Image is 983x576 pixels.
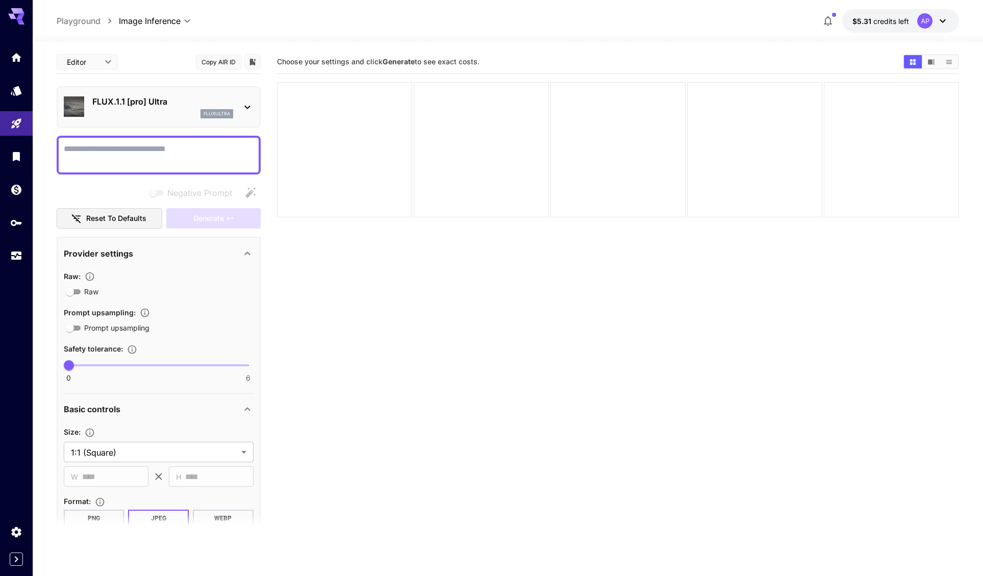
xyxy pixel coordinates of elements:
[277,57,480,66] span: Choose your settings and click to see exact costs.
[119,15,181,27] span: Image Inference
[10,249,22,262] div: Usage
[67,57,98,67] span: Editor
[57,208,163,229] button: Reset to defaults
[873,17,909,26] span: credits left
[84,322,149,333] span: Prompt upsampling
[92,95,233,108] p: FLUX.1.1 [pro] Ultra
[10,553,23,566] button: Expand sidebar
[10,84,22,97] div: Models
[917,13,932,29] div: AP
[64,272,81,281] span: Raw :
[176,471,181,483] span: H
[147,186,240,199] span: Negative prompts are not compatible with the selected model.
[204,110,230,117] p: fluxultra
[246,373,250,383] span: 6
[852,16,909,27] div: $5.31202
[167,187,232,199] span: Negative Prompt
[91,497,109,507] button: Choose the file format for the output image.
[10,150,22,163] div: Library
[10,51,22,64] div: Home
[81,271,99,282] button: Controls the level of post-processing applied to generated images.
[81,428,99,438] button: Adjust the dimensions of the generated image by specifying its width and height in pixels, or sel...
[64,428,81,436] span: Size :
[64,91,254,122] div: FLUX.1.1 [pro] Ultrafluxultra
[248,56,257,68] button: Add to library
[196,55,242,69] button: Copy AIR ID
[10,216,22,229] div: API Keys
[64,403,120,415] p: Basic controls
[64,397,254,421] div: Basic controls
[940,55,958,68] button: Show images in list view
[64,247,133,260] p: Provider settings
[64,241,254,266] div: Provider settings
[10,183,22,196] div: Wallet
[842,9,959,33] button: $5.31202AP
[136,308,154,318] button: Enables automatic enhancement and expansion of the input prompt to improve generation quality and...
[123,344,141,355] button: Controls the tolerance level for input and output content moderation. Lower values apply stricter...
[71,446,237,459] span: 1:1 (Square)
[903,54,959,69] div: Show images in grid viewShow images in video viewShow images in list view
[57,15,119,27] nav: breadcrumb
[66,373,71,383] span: 0
[10,525,22,538] div: Settings
[383,57,415,66] b: Generate
[193,510,254,527] button: WEBP
[84,286,98,297] span: Raw
[71,471,78,483] span: W
[64,344,123,353] span: Safety tolerance :
[128,510,189,527] button: JPEG
[922,55,940,68] button: Show images in video view
[64,497,91,506] span: Format :
[10,117,22,130] div: Playground
[57,15,100,27] a: Playground
[904,55,922,68] button: Show images in grid view
[852,17,873,26] span: $5.31
[64,308,136,317] span: Prompt upsampling :
[64,510,124,527] button: PNG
